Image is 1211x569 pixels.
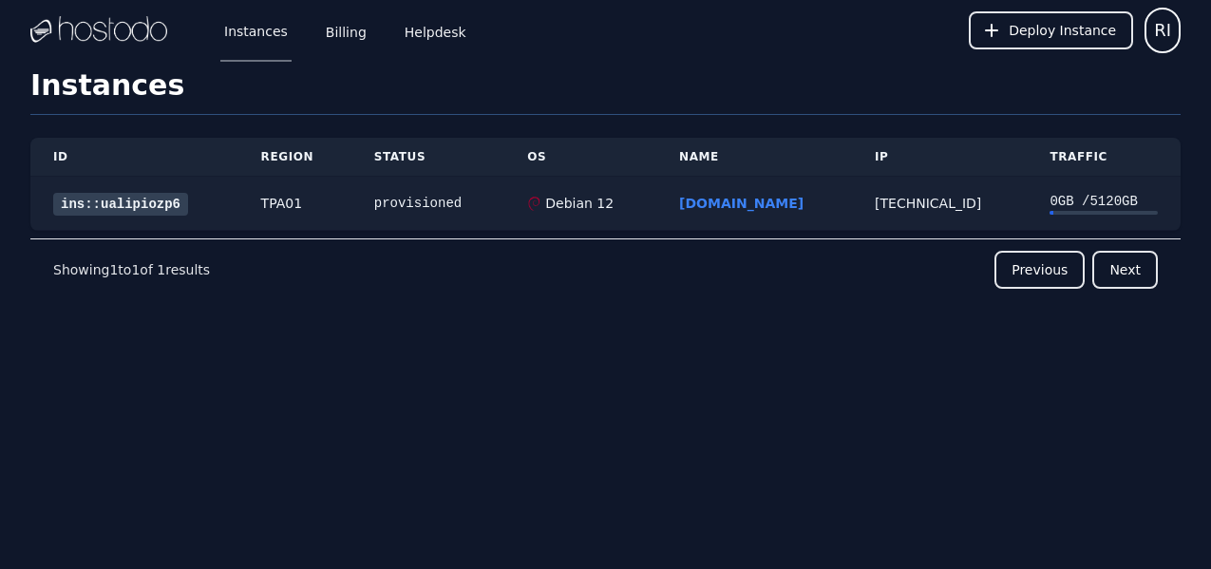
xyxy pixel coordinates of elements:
th: Traffic [1027,138,1181,177]
p: Showing to of results [53,260,210,279]
span: Deploy Instance [1009,21,1116,40]
span: 1 [157,262,165,277]
div: [TECHNICAL_ID] [875,194,1004,213]
img: Logo [30,16,167,45]
div: provisioned [374,194,483,213]
th: ID [30,138,238,177]
div: Debian 12 [541,194,614,213]
a: [DOMAIN_NAME] [679,196,804,211]
nav: Pagination [30,238,1181,300]
th: Name [656,138,852,177]
span: 1 [109,262,118,277]
span: RI [1154,17,1171,44]
th: Status [351,138,505,177]
th: OS [504,138,656,177]
div: TPA01 [261,194,329,213]
button: Deploy Instance [969,11,1133,49]
a: ins::ualipiozp6 [53,193,188,216]
span: 1 [131,262,140,277]
button: User menu [1145,8,1181,53]
th: IP [852,138,1027,177]
th: Region [238,138,351,177]
h1: Instances [30,68,1181,115]
button: Previous [994,251,1085,289]
button: Next [1092,251,1158,289]
div: 0 GB / 5120 GB [1050,192,1158,211]
img: Debian 12 [527,197,541,211]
